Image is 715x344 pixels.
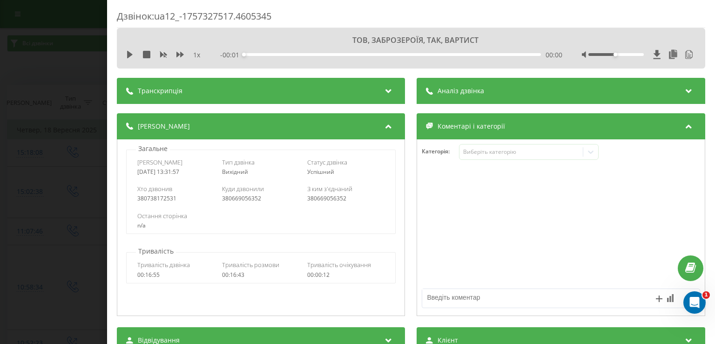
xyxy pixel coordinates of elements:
[182,35,641,45] div: ТОВ, ЗАБРОЗЕРОЇЯ, ТАК, ВАРТИСТ
[223,272,300,278] div: 00:16:43
[137,195,215,202] div: 380738172531
[193,50,200,60] span: 1 x
[136,247,176,256] p: Тривалість
[117,10,705,28] div: Дзвінок : ua12_-1757327517.4605345
[307,272,385,278] div: 00:00:12
[223,168,249,176] span: Вихідний
[223,185,264,193] span: Куди дзвонили
[307,168,334,176] span: Успішний
[221,50,244,60] span: - 00:01
[137,222,384,229] div: n/a
[438,86,485,96] span: Аналіз дзвінка
[137,185,172,193] span: Хто дзвонив
[223,195,300,202] div: 380669056352
[223,261,280,269] span: Тривалість розмови
[702,291,710,299] span: 1
[307,185,352,193] span: З ким з'єднаний
[307,158,347,166] span: Статус дзвінка
[243,53,246,56] div: Accessibility label
[546,50,562,60] span: 00:00
[136,144,170,153] p: Загальне
[463,148,580,156] div: Виберіть категорію
[137,158,182,166] span: [PERSON_NAME]
[137,261,190,269] span: Тривалість дзвінка
[138,86,182,96] span: Транскрипція
[307,195,385,202] div: 380669056352
[137,169,215,175] div: [DATE] 13:31:57
[138,122,190,131] span: [PERSON_NAME]
[307,261,371,269] span: Тривалість очікування
[614,53,617,56] div: Accessibility label
[683,291,706,314] iframe: Intercom live chat
[137,212,187,220] span: Остання сторінка
[422,148,459,155] h4: Категорія :
[223,158,255,166] span: Тип дзвінка
[137,272,215,278] div: 00:16:55
[438,122,506,131] span: Коментарі і категорії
